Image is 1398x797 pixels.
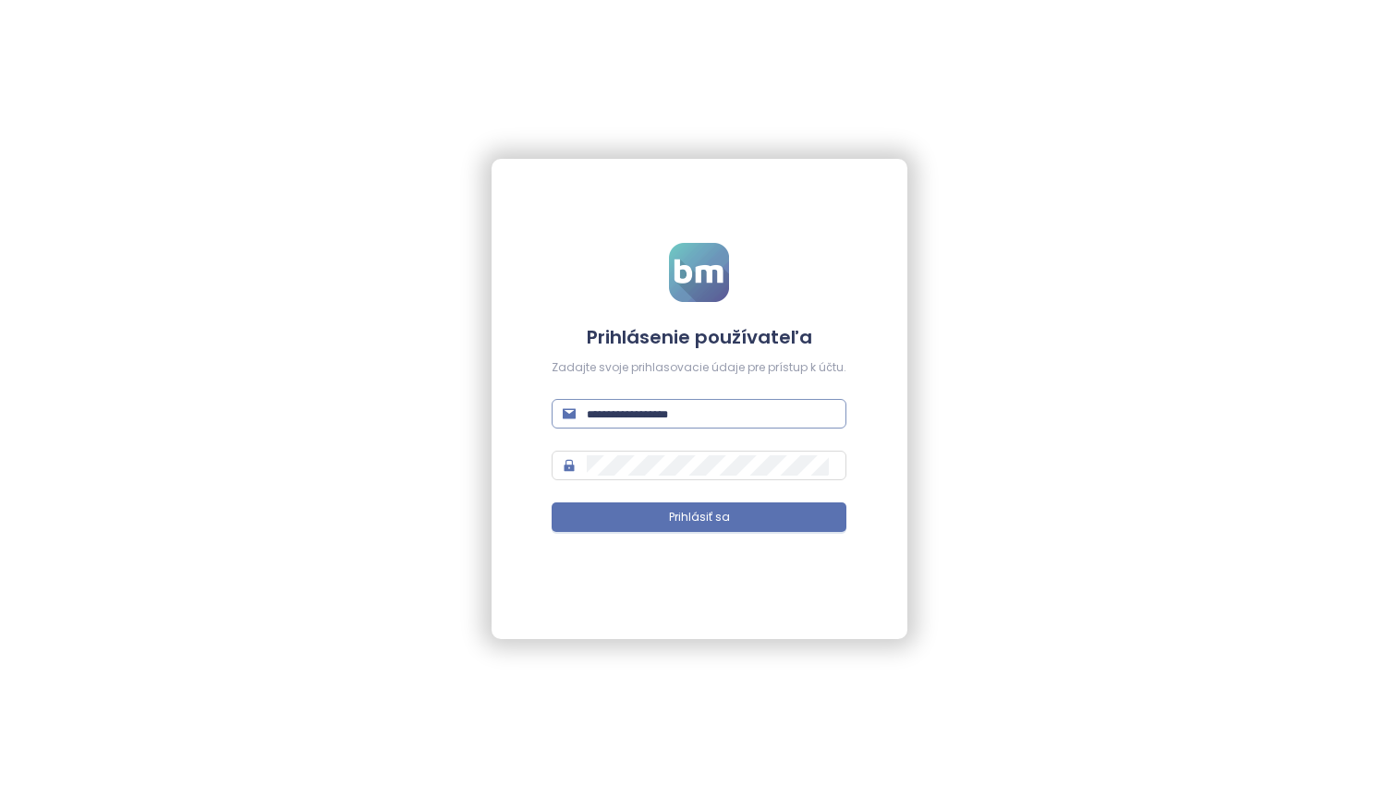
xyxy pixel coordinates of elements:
h4: Prihlásenie používateľa [552,324,846,350]
img: logo [669,243,729,302]
span: lock [563,459,576,472]
span: mail [563,407,576,420]
div: Zadajte svoje prihlasovacie údaje pre prístup k účtu. [552,359,846,377]
span: Prihlásiť sa [669,509,730,526]
button: Prihlásiť sa [552,502,846,532]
